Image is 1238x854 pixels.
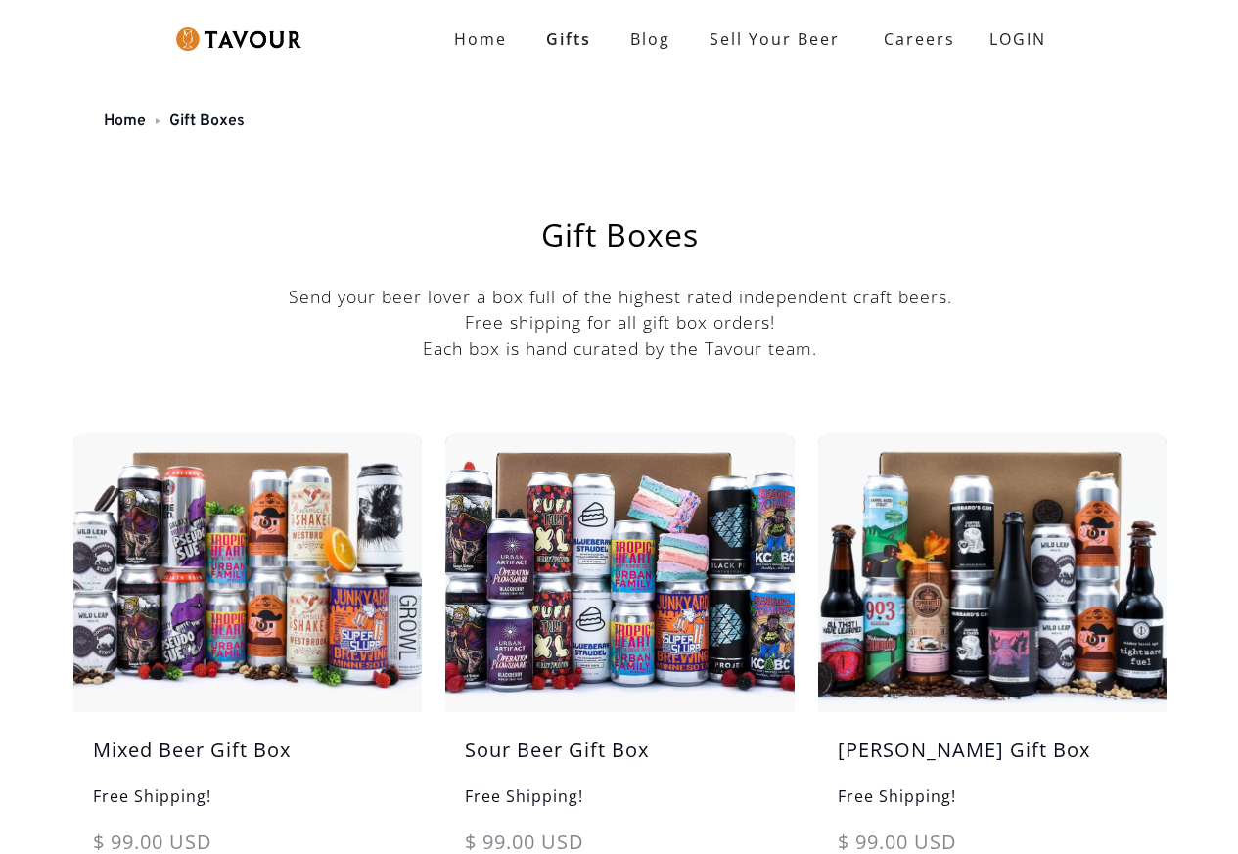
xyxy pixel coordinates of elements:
[818,736,1167,785] h5: [PERSON_NAME] Gift Box
[611,20,690,59] a: Blog
[884,20,955,59] strong: Careers
[435,20,527,59] a: Home
[454,28,507,50] strong: Home
[690,20,859,59] a: Sell Your Beer
[970,20,1066,59] a: LOGIN
[818,785,1167,828] h6: Free Shipping!
[122,219,1118,250] h1: Gift Boxes
[527,20,611,59] a: Gifts
[73,785,422,828] h6: Free Shipping!
[445,736,794,785] h5: Sour Beer Gift Box
[445,785,794,828] h6: Free Shipping!
[104,112,146,131] a: Home
[73,736,422,785] h5: Mixed Beer Gift Box
[859,12,970,67] a: Careers
[73,284,1167,361] p: Send your beer lover a box full of the highest rated independent craft beers. Free shipping for a...
[169,112,245,131] a: Gift Boxes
